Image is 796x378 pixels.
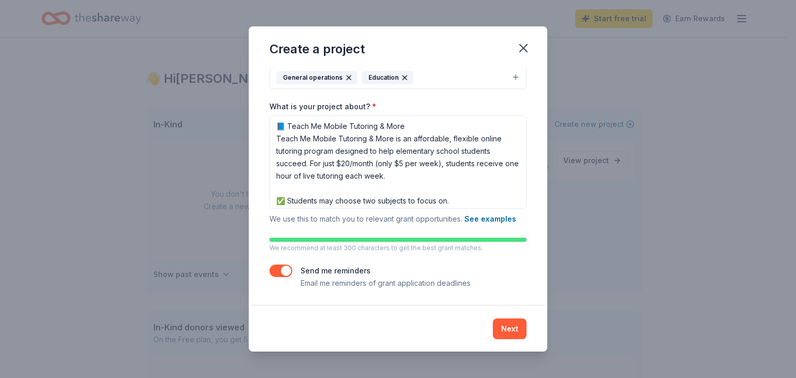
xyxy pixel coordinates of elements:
textarea: 📘 Teach Me Mobile Tutoring & More Teach Me Mobile Tutoring & More is an affordable, flexible onli... [269,115,527,209]
div: Create a project [269,41,365,57]
span: We use this to match you to relevant grant opportunities. [269,214,516,223]
label: Send me reminders [301,266,371,275]
label: What is your project about? [269,101,376,112]
button: Next [493,318,527,339]
div: Education [362,71,414,84]
button: General operationsEducation [269,66,527,89]
p: We recommend at least 300 characters to get the best grant matches. [269,244,527,252]
div: General operations [276,71,358,84]
p: Email me reminders of grant application deadlines [301,277,471,289]
button: See examples [464,213,516,225]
